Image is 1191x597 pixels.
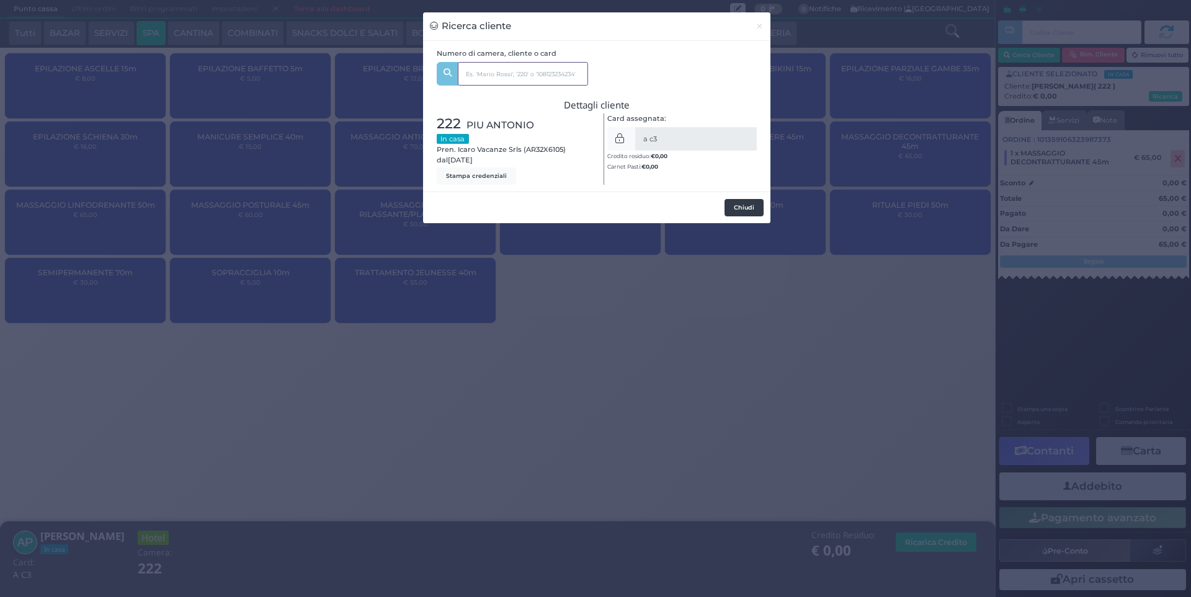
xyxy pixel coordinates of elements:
button: Chiudi [749,12,770,40]
label: Numero di camera, cliente o card [437,48,556,59]
small: Carnet Pasti: [607,163,658,170]
span: 0,00 [646,162,658,170]
button: Stampa credenziali [437,167,516,185]
small: In casa [437,134,469,144]
h3: Ricerca cliente [430,19,511,33]
span: [DATE] [448,155,473,166]
span: PIU ANTONIO [466,118,534,132]
b: € [641,163,658,170]
div: Pren. Icaro Vacanze Srls (AR32X6105) dal [430,113,597,185]
h3: Dettagli cliente [437,100,757,110]
button: Chiudi [725,199,764,216]
span: 222 [437,113,461,135]
input: Es. 'Mario Rossi', '220' o '108123234234' [458,62,588,86]
b: € [651,153,667,159]
span: 0,00 [655,152,667,160]
small: Credito residuo: [607,153,667,159]
label: Card assegnata: [607,113,666,124]
span: × [756,19,764,33]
